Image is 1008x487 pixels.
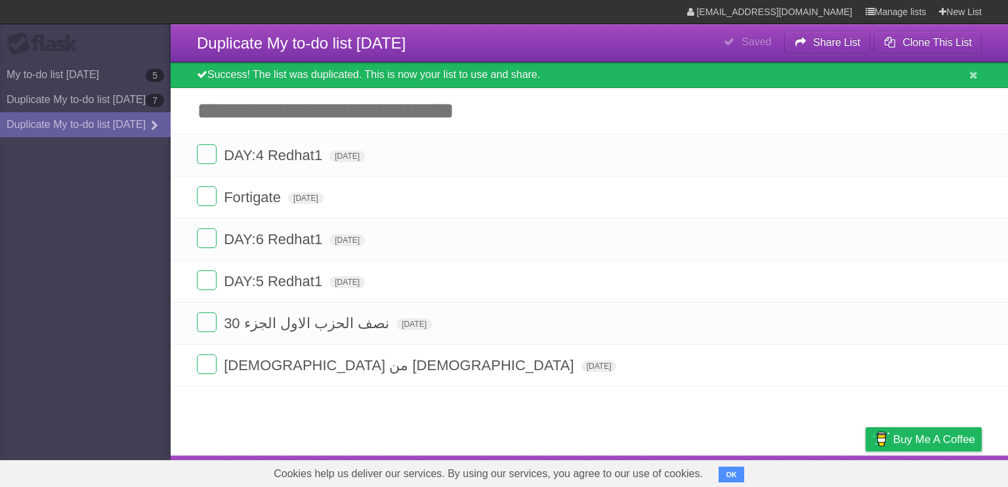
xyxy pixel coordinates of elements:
a: Terms [804,459,833,484]
label: Done [197,354,217,374]
a: Buy me a coffee [866,427,982,452]
span: [DATE] [396,318,432,330]
a: Privacy [849,459,883,484]
span: Fortigate [224,189,284,205]
span: [DEMOGRAPHIC_DATA] من [DEMOGRAPHIC_DATA] [224,357,577,373]
div: Success! The list was duplicated. This is now your list to use and share. [171,62,1008,88]
b: 7 [146,94,164,107]
span: DAY:6 Redhat1 [224,231,325,247]
span: [DATE] [329,234,365,246]
span: Cookies help us deliver our services. By using our services, you agree to our use of cookies. [261,461,716,487]
b: Saved [742,36,771,47]
span: DAY:5 Redhat1 [224,273,325,289]
b: Clone This List [902,37,972,48]
button: Clone This List [873,31,982,54]
span: [DATE] [288,192,324,204]
span: Duplicate My to-do list [DATE] [197,34,406,52]
label: Done [197,144,217,164]
button: OK [719,467,744,482]
span: [DATE] [329,276,365,288]
span: نصف الحزب الاول الجزء 30 [224,315,392,331]
label: Done [197,186,217,206]
label: Done [197,312,217,332]
img: Buy me a coffee [872,428,890,450]
a: Suggest a feature [899,459,982,484]
b: Share List [813,37,860,48]
span: DAY:4 Redhat1 [224,147,325,163]
label: Done [197,270,217,290]
button: Share List [784,31,871,54]
span: [DATE] [581,360,617,372]
a: About [691,459,719,484]
span: Buy me a coffee [893,428,975,451]
b: 5 [146,69,164,82]
label: Done [197,228,217,248]
div: Flask [7,32,85,56]
a: Developers [734,459,787,484]
span: [DATE] [329,150,365,162]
